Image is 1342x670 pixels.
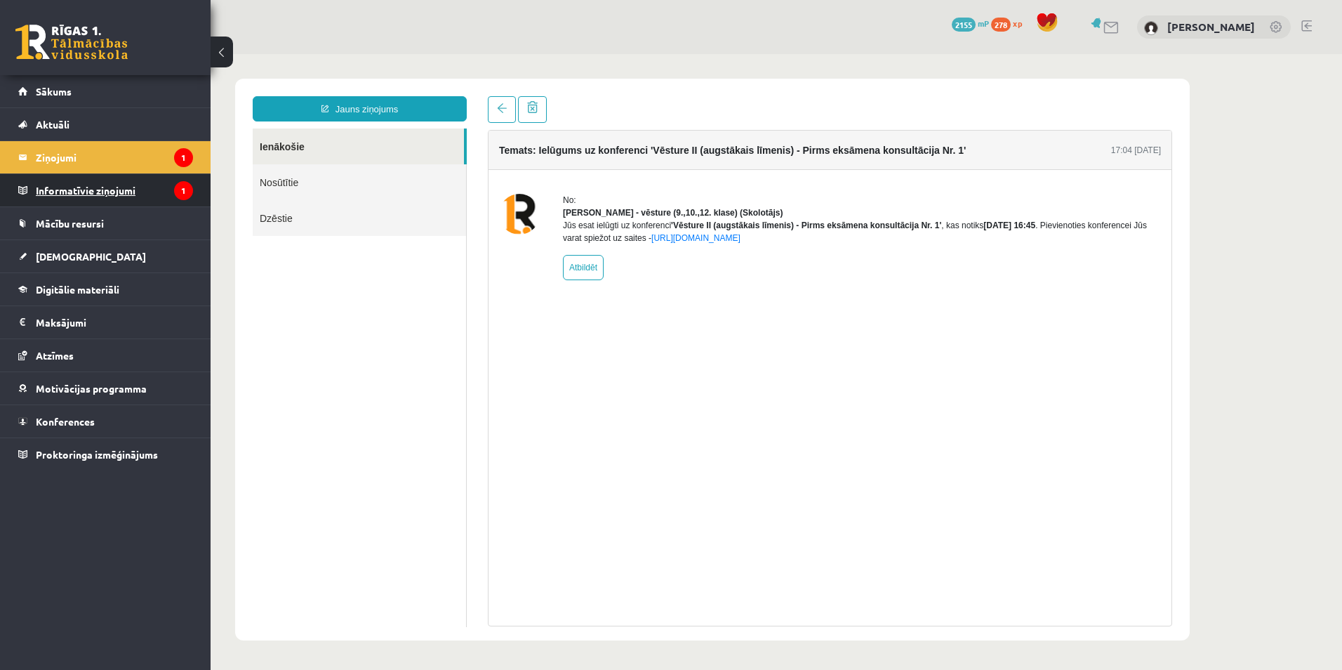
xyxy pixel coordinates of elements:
span: 278 [991,18,1011,32]
a: Jauns ziņojums [42,42,256,67]
a: Dzēstie [42,146,255,182]
a: Nosūtītie [42,110,255,146]
span: Motivācijas programma [36,382,147,395]
legend: Maksājumi [36,306,193,339]
h4: Temats: Ielūgums uz konferenci 'Vēsture II (augstākais līmenis) - Pirms eksāmena konsultācija Nr. 1' [288,91,755,102]
span: Proktoringa izmēģinājums [36,448,158,461]
span: Konferences [36,415,95,428]
a: Mācību resursi [18,207,193,239]
div: Jūs esat ielūgti uz konferenci , kas notiks . Pievienoties konferencei Jūs varat spiežot uz saites - [352,165,950,190]
a: Motivācijas programma [18,372,193,405]
a: Ienākošie [42,74,253,110]
a: Ziņojumi1 [18,141,193,173]
a: Maksājumi [18,306,193,339]
span: Sākums [36,85,72,98]
i: 1 [174,181,193,200]
a: 278 xp [991,18,1029,29]
span: Aktuāli [36,118,69,131]
strong: [PERSON_NAME] - vēsture (9.,10.,12. klase) (Skolotājs) [352,154,572,164]
b: [DATE] 16:45 [773,166,825,176]
a: Informatīvie ziņojumi1 [18,174,193,206]
a: Digitālie materiāli [18,273,193,306]
img: Kristīna Kižlo - vēsture (9.,10.,12. klase) [288,140,329,180]
a: 2155 mP [952,18,989,29]
a: Rīgas 1. Tālmācības vidusskola [15,25,128,60]
b: 'Vēsture II (augstākais līmenis) - Pirms eksāmena konsultācija Nr. 1' [460,166,731,176]
legend: Ziņojumi [36,141,193,173]
a: Proktoringa izmēģinājums [18,438,193,471]
div: 17:04 [DATE] [901,90,950,103]
i: 1 [174,148,193,167]
div: No: [352,140,950,152]
span: [DEMOGRAPHIC_DATA] [36,250,146,263]
span: mP [978,18,989,29]
a: Aktuāli [18,108,193,140]
span: Atzīmes [36,349,74,362]
span: Mācību resursi [36,217,104,230]
img: Krists Salmins [1144,21,1158,35]
a: Atbildēt [352,201,393,226]
span: Digitālie materiāli [36,283,119,296]
span: xp [1013,18,1022,29]
a: [URL][DOMAIN_NAME] [441,179,530,189]
a: Sākums [18,75,193,107]
a: [PERSON_NAME] [1167,20,1255,34]
a: [DEMOGRAPHIC_DATA] [18,240,193,272]
a: Atzīmes [18,339,193,372]
legend: Informatīvie ziņojumi [36,174,193,206]
span: 2155 [952,18,976,32]
a: Konferences [18,405,193,438]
